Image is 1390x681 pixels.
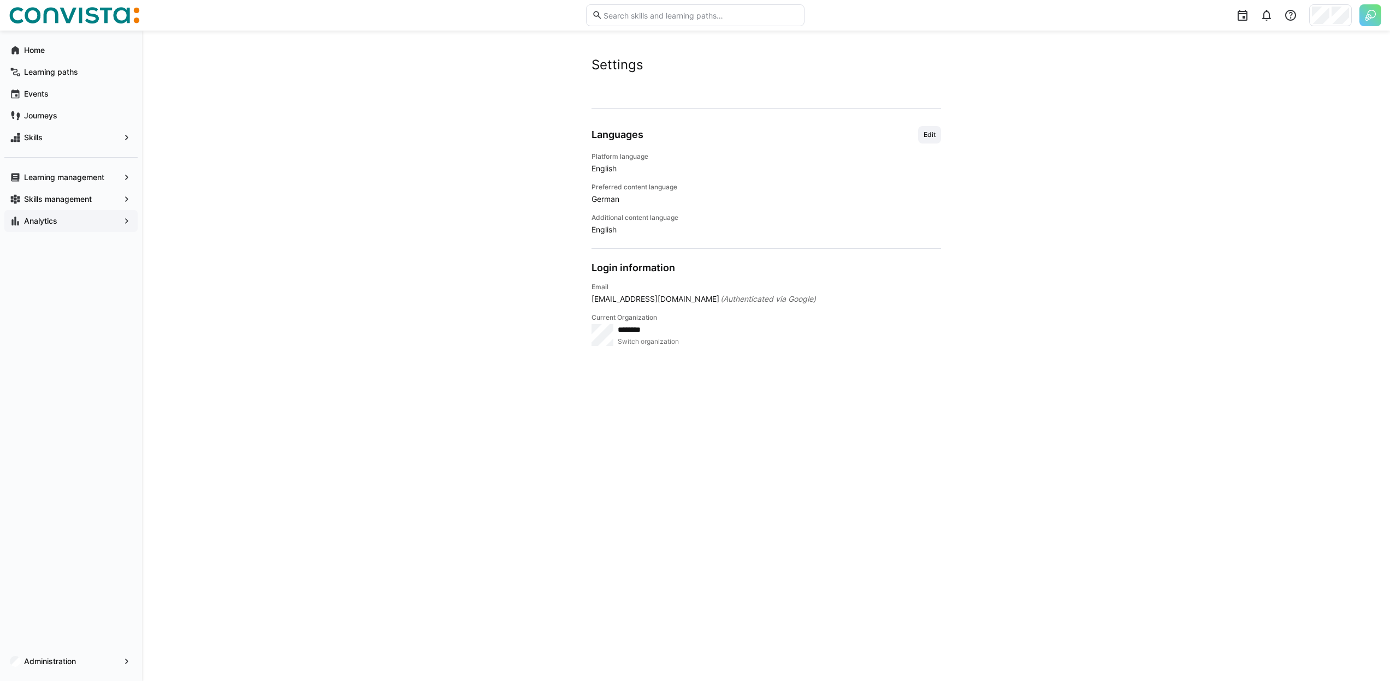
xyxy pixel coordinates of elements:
[720,294,816,304] span: (Authenticated via Google)
[592,283,941,291] h4: Email
[592,57,941,73] h2: Settings
[592,224,941,235] span: English
[592,129,643,141] h3: Languages
[592,163,941,174] span: English
[592,313,941,322] h4: Current Organization
[918,126,941,144] button: Edit
[602,10,798,20] input: Search skills and learning paths…
[922,130,937,139] span: Edit
[592,152,941,161] h4: Platform language
[592,294,719,304] span: [EMAIL_ADDRESS][DOMAIN_NAME]
[592,183,941,192] h4: Preferred content language
[618,337,679,346] span: Switch organization
[592,213,941,222] h4: Additional content language
[592,262,675,274] h3: Login information
[592,194,941,205] span: German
